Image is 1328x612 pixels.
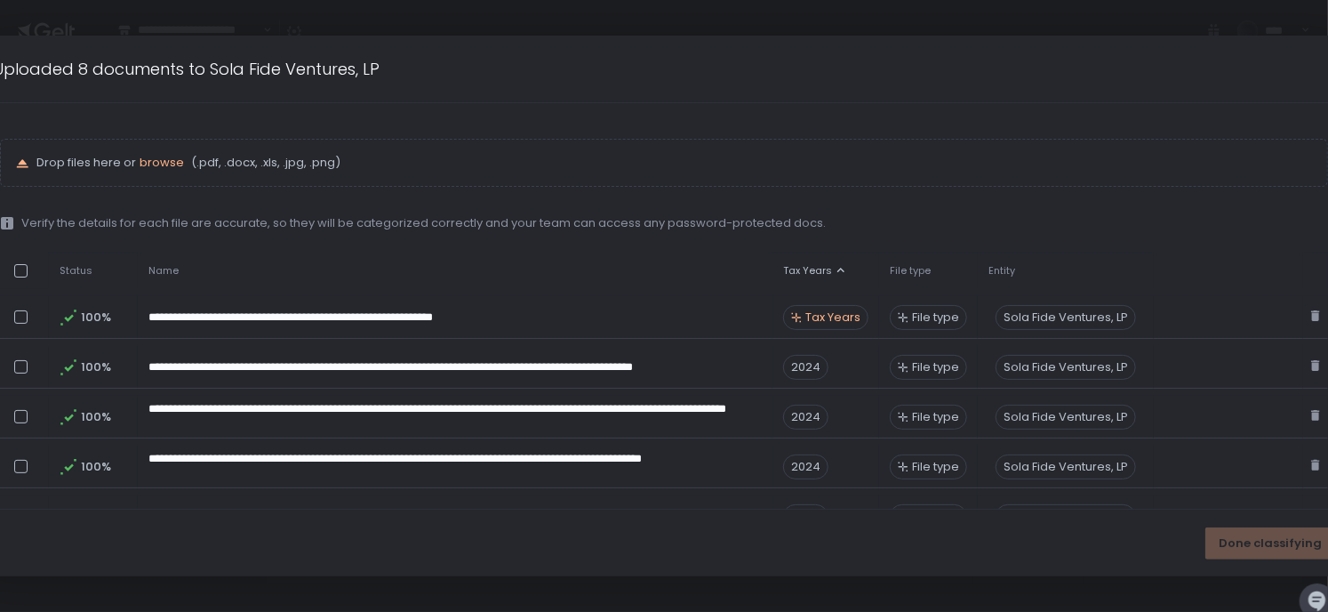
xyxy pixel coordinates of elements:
[996,455,1136,479] div: Sola Fide Ventures, LP
[36,155,1313,171] p: Drop files here or
[988,264,1015,278] span: Entity
[783,264,832,278] span: Tax Years
[912,459,959,475] span: File type
[912,509,959,525] span: File type
[140,155,184,171] button: browse
[81,310,109,326] span: 100%
[996,305,1136,330] div: Sola Fide Ventures, LP
[996,355,1136,380] div: Sola Fide Ventures, LP
[783,455,828,479] span: 2024
[81,509,109,525] span: 100%
[81,359,109,375] span: 100%
[60,264,92,278] span: Status
[148,264,179,278] span: Name
[188,155,340,171] span: (.pdf, .docx, .xls, .jpg, .png)
[805,310,860,326] span: Tax Years
[783,405,828,430] span: 2024
[783,504,828,529] span: 2024
[81,459,109,475] span: 100%
[912,409,959,425] span: File type
[140,154,184,171] span: browse
[21,215,826,231] span: Verify the details for each file are accurate, so they will be categorized correctly and your tea...
[912,359,959,375] span: File type
[783,355,828,380] span: 2024
[912,310,959,326] span: File type
[996,405,1136,430] div: Sola Fide Ventures, LP
[996,504,1136,529] div: Sola Fide Ventures, LP
[81,409,109,425] span: 100%
[890,264,931,278] span: File type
